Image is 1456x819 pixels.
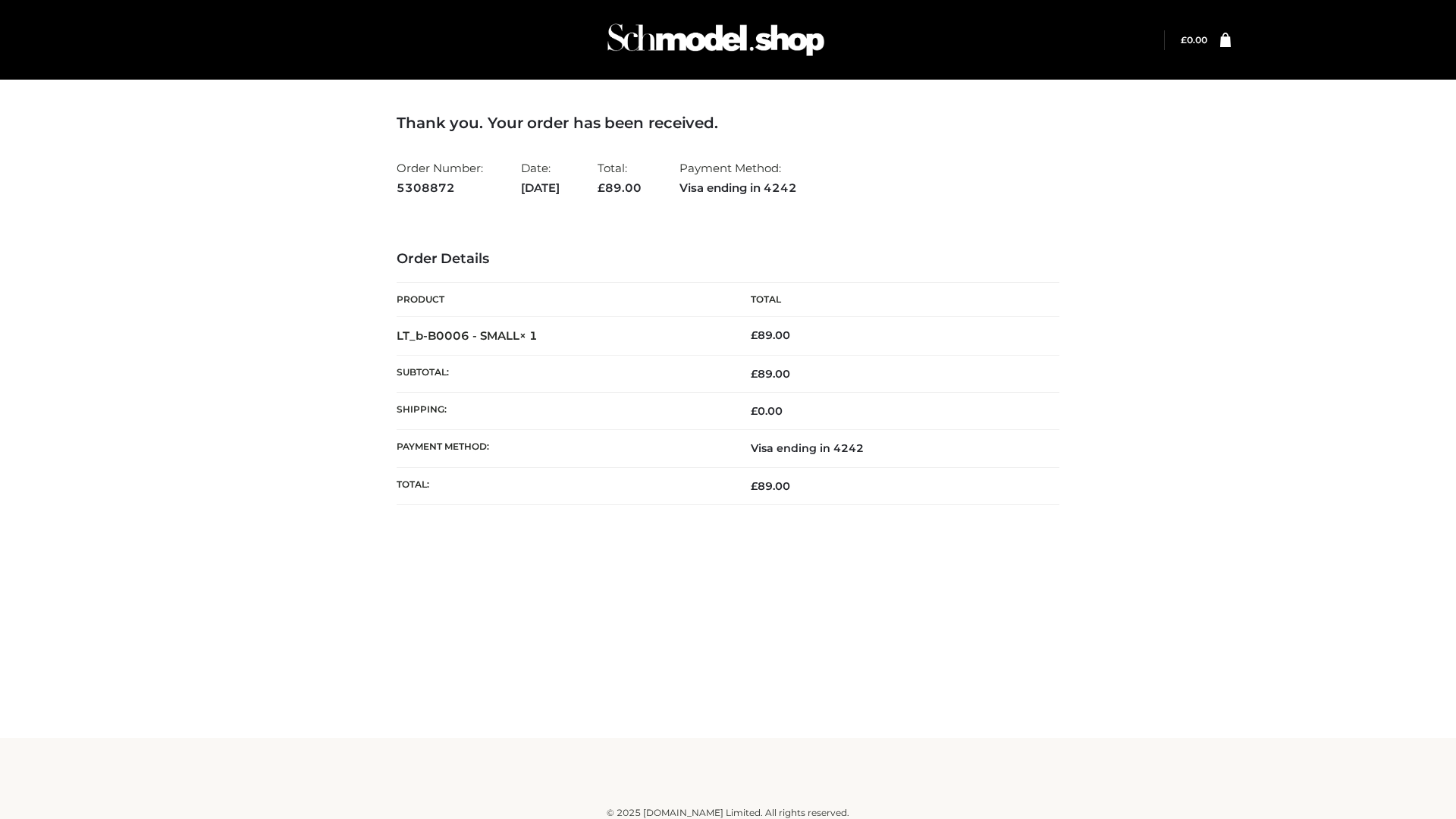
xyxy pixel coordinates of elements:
[598,155,642,201] li: Total:
[751,328,758,342] span: £
[397,155,483,201] li: Order Number:
[397,355,728,392] th: Subtotal:
[521,178,560,198] strong: [DATE]
[679,155,797,201] li: Payment Method:
[751,479,758,493] span: £
[521,155,560,201] li: Date:
[1181,34,1207,45] bdi: 0.00
[751,404,783,418] bdi: 0.00
[397,251,1059,268] h3: Order Details
[598,180,642,195] span: 89.00
[751,367,790,381] span: 89.00
[397,328,538,343] strong: LT_b-B0006 - SMALL
[751,367,758,381] span: £
[397,430,728,467] th: Payment method:
[519,328,538,343] strong: × 1
[728,430,1059,467] td: Visa ending in 4242
[397,114,1059,132] h3: Thank you. Your order has been received.
[751,328,790,342] bdi: 89.00
[1181,34,1187,45] span: £
[679,178,797,198] strong: Visa ending in 4242
[397,178,483,198] strong: 5308872
[728,283,1059,317] th: Total
[397,467,728,504] th: Total:
[751,404,758,418] span: £
[397,393,728,430] th: Shipping:
[1181,34,1207,45] a: £0.00
[602,10,830,70] img: Schmodel Admin 964
[598,180,605,195] span: £
[751,479,790,493] span: 89.00
[397,283,728,317] th: Product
